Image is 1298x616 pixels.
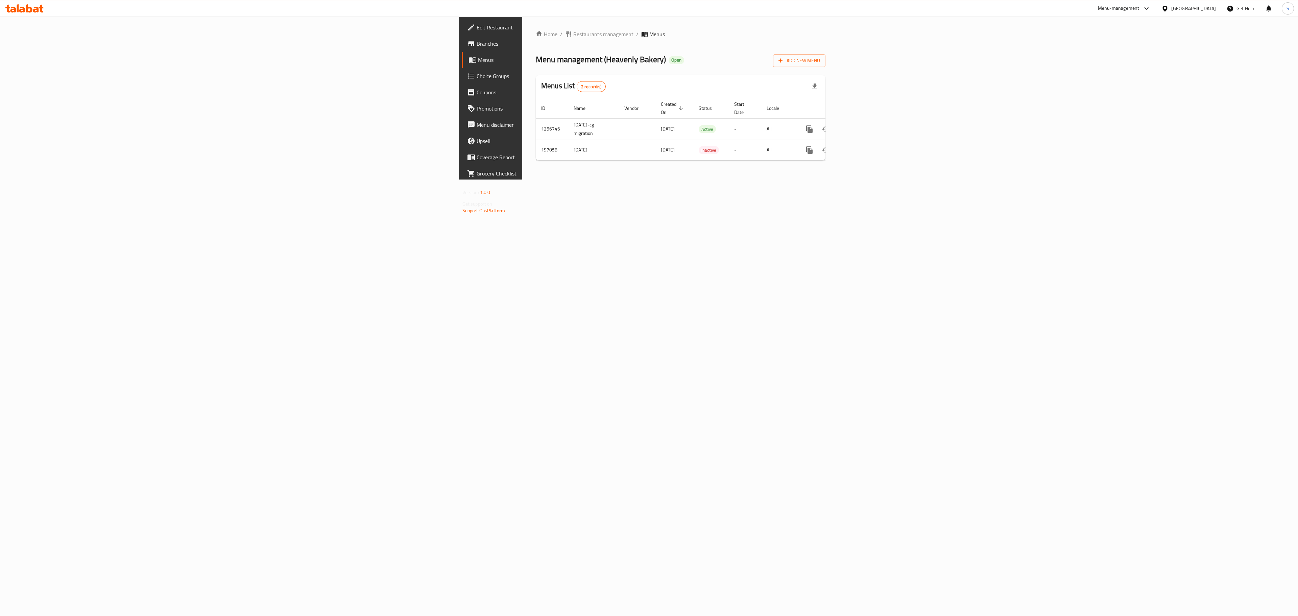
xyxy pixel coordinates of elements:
[699,125,716,133] span: Active
[462,19,676,35] a: Edit Restaurant
[699,104,721,112] span: Status
[577,81,606,92] div: Total records count
[699,146,719,154] span: Inactive
[541,104,554,112] span: ID
[1171,5,1216,12] div: [GEOGRAPHIC_DATA]
[818,142,834,158] button: Change Status
[462,84,676,100] a: Coupons
[462,52,676,68] a: Menus
[462,165,676,182] a: Grocery Checklist
[536,30,825,38] nav: breadcrumb
[477,169,670,177] span: Grocery Checklist
[669,57,684,63] span: Open
[478,56,670,64] span: Menus
[477,137,670,145] span: Upsell
[801,142,818,158] button: more
[778,56,820,65] span: Add New Menu
[796,98,872,119] th: Actions
[477,40,670,48] span: Branches
[729,118,761,140] td: -
[807,78,823,95] div: Export file
[818,121,834,137] button: Change Status
[462,188,479,197] span: Version:
[462,68,676,84] a: Choice Groups
[761,140,796,160] td: All
[462,100,676,117] a: Promotions
[801,121,818,137] button: more
[669,56,684,64] div: Open
[761,118,796,140] td: All
[462,117,676,133] a: Menu disclaimer
[477,153,670,161] span: Coverage Report
[477,72,670,80] span: Choice Groups
[577,84,606,90] span: 2 record(s)
[477,104,670,113] span: Promotions
[462,206,505,215] a: Support.OpsPlatform
[729,140,761,160] td: -
[477,121,670,129] span: Menu disclaimer
[462,199,494,208] span: Get support on:
[477,88,670,96] span: Coupons
[574,104,594,112] span: Name
[1287,5,1289,12] span: S
[462,133,676,149] a: Upsell
[462,35,676,52] a: Branches
[734,100,753,116] span: Start Date
[773,54,825,67] button: Add New Menu
[661,100,685,116] span: Created On
[624,104,647,112] span: Vendor
[767,104,788,112] span: Locale
[477,23,670,31] span: Edit Restaurant
[480,188,490,197] span: 1.0.0
[541,81,606,92] h2: Menus List
[536,98,872,161] table: enhanced table
[1098,4,1139,13] div: Menu-management
[462,149,676,165] a: Coverage Report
